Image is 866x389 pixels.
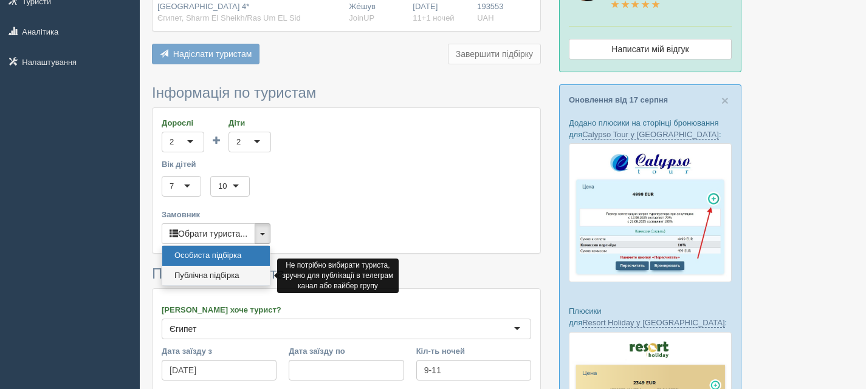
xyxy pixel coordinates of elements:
[416,360,531,381] input: 7-10 або 7,10,14
[236,136,241,148] div: 2
[152,44,259,64] button: Надіслати туристам
[477,2,503,11] span: 193553
[218,180,227,192] div: 10
[569,143,732,282] img: calypso-tour-proposal-crm-for-travel-agency.jpg
[162,223,255,244] button: Обрати туриста...
[582,130,719,140] a: Calypso Tour у [GEOGRAPHIC_DATA]
[162,209,531,220] label: Замовник
[413,13,454,22] span: 11+1 ночей
[349,13,374,22] span: JoinUP
[569,95,668,104] a: Оновлення від 17 серпня
[569,305,732,328] p: Плюсики для :
[349,1,403,24] div: Же́шув
[157,13,301,22] span: Єгипет, Sharm El Sheikh/Ras Um EL Sid
[162,304,531,316] label: [PERSON_NAME] хоче турист?
[582,318,724,328] a: Resort Holiday у [GEOGRAPHIC_DATA]
[569,117,732,140] p: Додано плюсики на сторінці бронювання для :
[162,345,277,357] label: Дата заїзду з
[721,94,729,107] button: Close
[162,246,270,266] a: Особиста підбірка
[152,85,541,101] h3: Інформація по туристам
[448,44,541,64] button: Завершити підбірку
[289,345,404,357] label: Дата заїзду по
[416,345,531,357] label: Кіл-ть ночей
[477,13,493,22] span: UAH
[170,180,174,192] div: 7
[162,266,270,286] a: Публічна підбірка
[277,259,399,293] div: Не потрібно вибирати туриста, зручно для публікації в телеграм канал або вайбер групу
[162,158,531,170] label: Вік дітей
[170,136,174,148] div: 2
[569,39,732,59] a: Написати мій відгук
[170,323,196,335] div: Єгипет
[721,93,729,107] span: ×
[157,2,249,11] span: [GEOGRAPHIC_DATA] 4*
[413,1,467,24] div: [DATE]
[152,265,285,282] span: Побажання туриста
[173,49,252,59] span: Надіслати туристам
[162,117,204,129] label: Дорослі
[229,117,271,129] label: Діти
